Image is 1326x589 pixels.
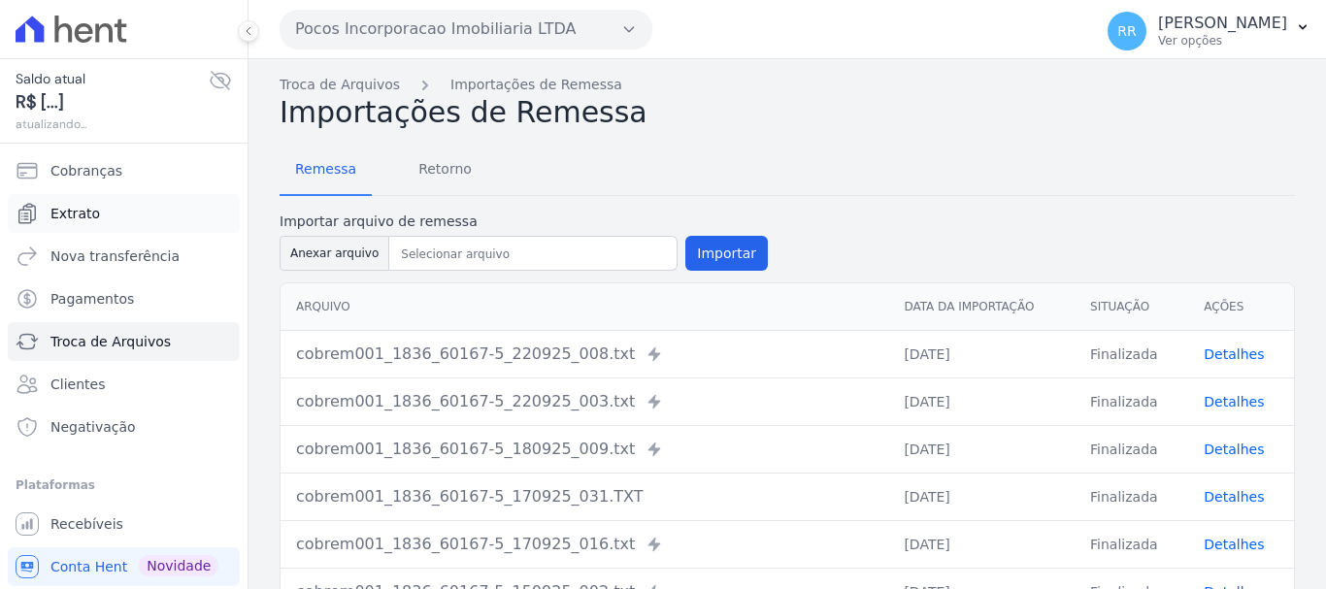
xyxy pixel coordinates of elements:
td: Finalizada [1075,520,1188,568]
td: [DATE] [888,425,1075,473]
span: Recebíveis [50,514,123,534]
button: Anexar arquivo [280,236,389,271]
input: Selecionar arquivo [393,243,673,266]
button: RR [PERSON_NAME] Ver opções [1092,4,1326,58]
a: Extrato [8,194,240,233]
button: Importar [685,236,768,271]
span: Pagamentos [50,289,134,309]
td: Finalizada [1075,330,1188,377]
div: cobrem001_1836_60167-5_170925_031.TXT [296,485,873,508]
span: Extrato [50,204,100,223]
a: Detalhes [1204,394,1264,409]
a: Detalhes [1204,442,1264,457]
span: Saldo atual [16,69,209,89]
span: R$ [...] [16,89,209,115]
a: Detalhes [1204,346,1264,362]
p: [PERSON_NAME] [1158,14,1287,33]
a: Recebíveis [8,505,240,543]
span: Retorno [407,149,483,188]
span: RR [1117,24,1136,38]
td: [DATE] [888,330,1075,377]
a: Troca de Arquivos [8,322,240,361]
span: Conta Hent [50,557,127,576]
td: [DATE] [888,473,1075,520]
a: Retorno [403,146,487,196]
a: Detalhes [1204,537,1264,552]
span: Negativação [50,417,136,437]
a: Pagamentos [8,279,240,318]
a: Importações de Remessa [450,75,622,95]
h2: Importações de Remessa [280,95,1295,130]
td: [DATE] [888,520,1075,568]
button: Pocos Incorporacao Imobiliaria LTDA [280,10,652,49]
p: Ver opções [1158,33,1287,49]
span: atualizando... [16,115,209,133]
th: Data da Importação [888,283,1075,331]
a: Remessa [280,146,372,196]
td: Finalizada [1075,473,1188,520]
div: cobrem001_1836_60167-5_170925_016.txt [296,533,873,556]
label: Importar arquivo de remessa [280,212,768,232]
a: Nova transferência [8,237,240,276]
span: Cobranças [50,161,122,180]
nav: Breadcrumb [280,75,1295,95]
span: Novidade [139,555,218,576]
a: Cobranças [8,151,240,190]
a: Conta Hent Novidade [8,547,240,586]
a: Detalhes [1204,489,1264,505]
span: Nova transferência [50,246,180,266]
span: Clientes [50,375,105,394]
th: Arquivo [281,283,888,331]
th: Situação [1075,283,1188,331]
a: Troca de Arquivos [280,75,400,95]
div: cobrem001_1836_60167-5_220925_003.txt [296,390,873,413]
td: Finalizada [1075,377,1188,425]
td: Finalizada [1075,425,1188,473]
a: Clientes [8,365,240,404]
th: Ações [1188,283,1294,331]
span: Remessa [283,149,368,188]
div: cobrem001_1836_60167-5_220925_008.txt [296,343,873,366]
a: Negativação [8,408,240,446]
span: Troca de Arquivos [50,332,171,351]
div: cobrem001_1836_60167-5_180925_009.txt [296,438,873,461]
td: [DATE] [888,377,1075,425]
div: Plataformas [16,474,232,497]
